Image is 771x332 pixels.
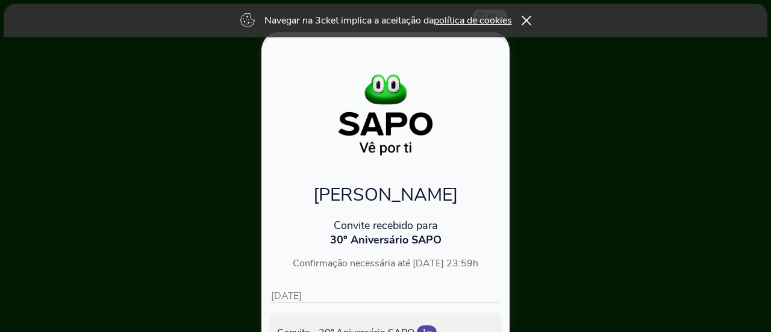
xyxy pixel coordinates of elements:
p: [DATE] [271,289,500,303]
span: Confirmação necessária até [DATE] 23:59h [293,257,478,270]
p: Navegar na 3cket implica a aceitação da [264,14,512,27]
p: Convite recebido para [271,218,500,233]
a: política de cookies [434,14,512,27]
p: 30º Aniversário SAPO [271,233,500,247]
p: [PERSON_NAME] [271,183,500,207]
img: ba2d631dddca4bf4a7f17f952167b283.webp [305,69,466,160]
